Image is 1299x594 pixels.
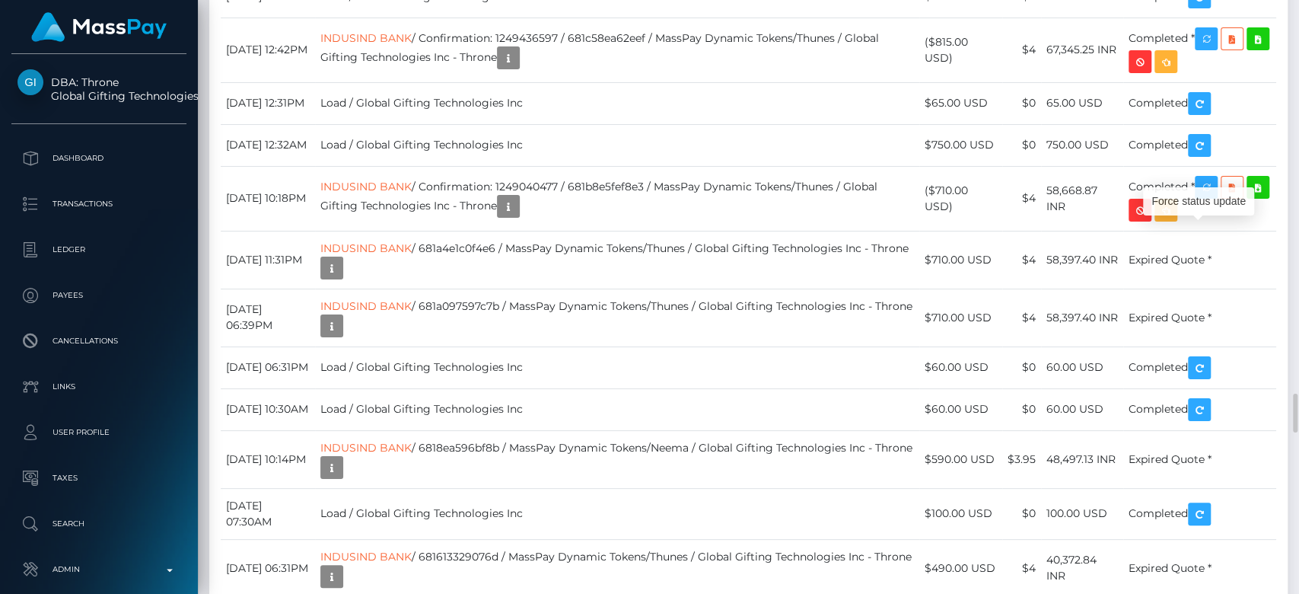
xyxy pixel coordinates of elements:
[1123,289,1276,346] td: Expired Quote *
[315,346,919,388] td: Load / Global Gifting Technologies Inc
[320,180,412,193] a: INDUSIND BANK
[1041,346,1123,388] td: 60.00 USD
[919,231,1002,289] td: $710.00 USD
[11,414,186,452] a: User Profile
[1002,388,1041,430] td: $0
[18,238,180,261] p: Ledger
[1123,124,1276,166] td: Completed
[919,388,1002,430] td: $60.00 USD
[11,75,186,103] span: DBA: Throne Global Gifting Technologies Inc
[1002,231,1041,289] td: $4
[1123,82,1276,124] td: Completed
[221,289,315,346] td: [DATE] 06:39PM
[315,124,919,166] td: Load / Global Gifting Technologies Inc
[18,69,43,95] img: Global Gifting Technologies Inc
[919,346,1002,388] td: $60.00 USD
[919,430,1002,488] td: $590.00 USD
[1002,289,1041,346] td: $4
[221,231,315,289] td: [DATE] 11:31PM
[1041,388,1123,430] td: 60.00 USD
[221,346,315,388] td: [DATE] 06:31PM
[221,166,315,231] td: [DATE] 10:18PM
[18,375,180,398] p: Links
[315,430,919,488] td: / 6818ea596bf8b / MassPay Dynamic Tokens/Neema / Global Gifting Technologies Inc - Throne
[11,322,186,360] a: Cancellations
[11,231,186,269] a: Ledger
[315,231,919,289] td: / 681a4e1c0f4e6 / MassPay Dynamic Tokens/Thunes / Global Gifting Technologies Inc - Throne
[11,368,186,406] a: Links
[11,139,186,177] a: Dashboard
[11,185,186,223] a: Transactions
[1002,166,1041,231] td: $4
[221,430,315,488] td: [DATE] 10:14PM
[1123,231,1276,289] td: Expired Quote *
[919,166,1002,231] td: ($710.00 USD)
[1041,289,1123,346] td: 58,397.40 INR
[1002,346,1041,388] td: $0
[11,276,186,315] a: Payees
[1041,18,1123,82] td: 67,345.25 INR
[919,488,1002,539] td: $100.00 USD
[1041,124,1123,166] td: 750.00 USD
[1123,488,1276,539] td: Completed
[1041,430,1123,488] td: 48,497.13 INR
[919,18,1002,82] td: ($815.00 USD)
[18,147,180,170] p: Dashboard
[320,550,412,564] a: INDUSIND BANK
[1041,488,1123,539] td: 100.00 USD
[919,124,1002,166] td: $750.00 USD
[221,488,315,539] td: [DATE] 07:30AM
[1123,430,1276,488] td: Expired Quote *
[11,505,186,543] a: Search
[1041,82,1123,124] td: 65.00 USD
[221,124,315,166] td: [DATE] 12:32AM
[919,82,1002,124] td: $65.00 USD
[1002,430,1041,488] td: $3.95
[11,551,186,589] a: Admin
[315,289,919,346] td: / 681a097597c7b / MassPay Dynamic Tokens/Thunes / Global Gifting Technologies Inc - Throne
[315,82,919,124] td: Load / Global Gifting Technologies Inc
[221,18,315,82] td: [DATE] 12:42PM
[18,284,180,307] p: Payees
[320,299,412,313] a: INDUSIND BANK
[1041,231,1123,289] td: 58,397.40 INR
[320,241,412,255] a: INDUSIND BANK
[1002,124,1041,166] td: $0
[1123,18,1276,82] td: Completed *
[11,459,186,497] a: Taxes
[1123,346,1276,388] td: Completed
[221,388,315,430] td: [DATE] 10:30AM
[18,330,180,353] p: Cancellations
[18,467,180,490] p: Taxes
[31,12,167,42] img: MassPay Logo
[18,421,180,444] p: User Profile
[315,488,919,539] td: Load / Global Gifting Technologies Inc
[1002,82,1041,124] td: $0
[315,388,919,430] td: Load / Global Gifting Technologies Inc
[315,18,919,82] td: / Confirmation: 1249436597 / 681c58ea62eef / MassPay Dynamic Tokens/Thunes / Global Gifting Techn...
[1123,166,1276,231] td: Completed *
[1123,388,1276,430] td: Completed
[320,441,412,455] a: INDUSIND BANK
[18,513,180,535] p: Search
[919,289,1002,346] td: $710.00 USD
[315,166,919,231] td: / Confirmation: 1249040477 / 681b8e5fef8e3 / MassPay Dynamic Tokens/Thunes / Global Gifting Techn...
[320,31,412,45] a: INDUSIND BANK
[221,82,315,124] td: [DATE] 12:31PM
[18,193,180,216] p: Transactions
[1002,18,1041,82] td: $4
[1041,166,1123,231] td: 58,668.87 INR
[1002,488,1041,539] td: $0
[18,558,180,581] p: Admin
[1143,187,1254,216] div: Force status update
